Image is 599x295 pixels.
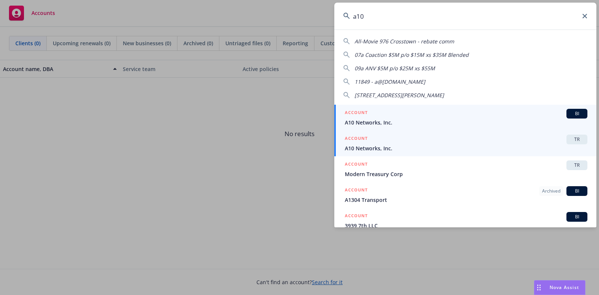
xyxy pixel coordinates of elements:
[355,92,444,99] span: [STREET_ADDRESS][PERSON_NAME]
[542,188,560,194] span: Archived
[334,130,596,156] a: ACCOUNTTRA10 Networks, Inc.
[345,170,587,178] span: Modern Treasury Corp
[345,222,587,230] span: 3939 7th LLC
[334,156,596,182] a: ACCOUNTTRModern Treasury Corp
[334,208,596,234] a: ACCOUNTBI3939 7th LLC
[569,110,584,117] span: BI
[550,284,579,291] span: Nova Assist
[355,65,435,72] span: 09a ANV $5M p/o $25M xs $55M
[569,162,584,169] span: TR
[345,144,587,152] span: A10 Networks, Inc.
[334,3,596,30] input: Search...
[334,182,596,208] a: ACCOUNTArchivedBIA1304 Transport
[569,213,584,220] span: BI
[569,136,584,143] span: TR
[345,160,368,169] h5: ACCOUNT
[534,280,586,295] button: Nova Assist
[345,212,368,221] h5: ACCOUNT
[355,38,454,45] span: All-Movie 976 Crosstown - rebate comm
[534,280,544,295] div: Drag to move
[355,78,425,85] span: 11849 - a@[DOMAIN_NAME]
[345,135,368,144] h5: ACCOUNT
[569,188,584,194] span: BI
[345,119,587,126] span: A10 Networks, Inc.
[345,196,587,204] span: A1304 Transport
[334,105,596,130] a: ACCOUNTBIA10 Networks, Inc.
[345,109,368,118] h5: ACCOUNT
[355,51,469,58] span: 07a Coaction $5M p/o $15M xs $35M Blended
[345,186,368,195] h5: ACCOUNT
